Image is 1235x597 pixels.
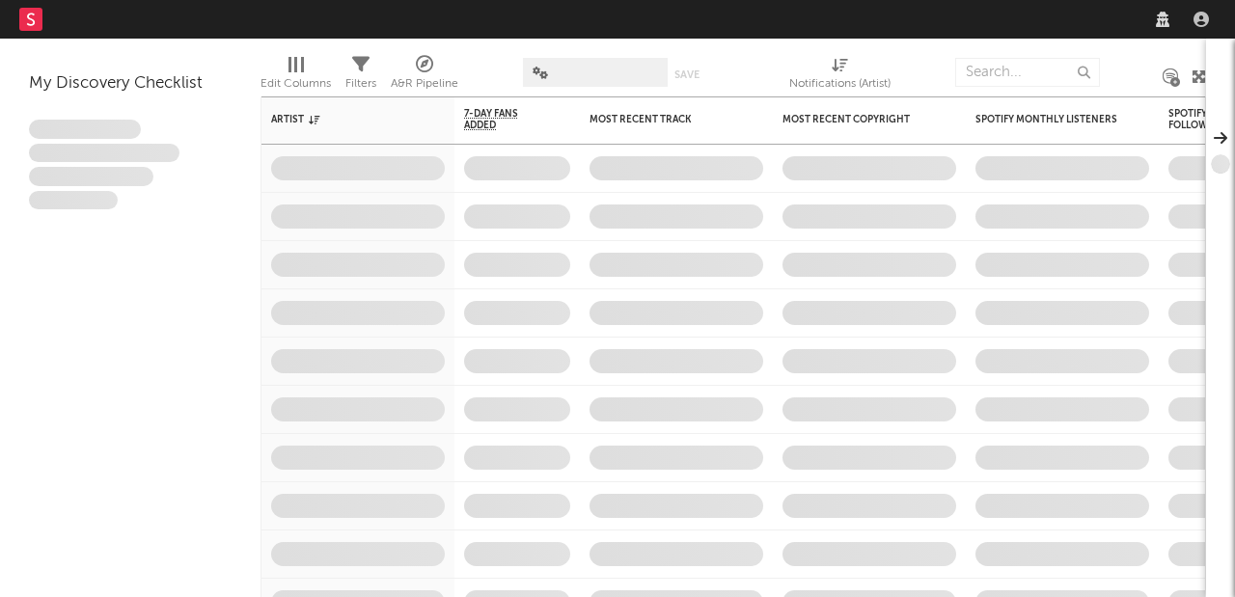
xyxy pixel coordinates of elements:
div: Spotify Monthly Listeners [975,114,1120,125]
div: My Discovery Checklist [29,72,232,95]
button: Save [674,69,700,80]
div: A&R Pipeline [391,48,458,104]
div: Notifications (Artist) [789,72,891,95]
span: Aliquam viverra [29,191,118,210]
div: Edit Columns [261,48,331,104]
div: Filters [345,72,376,95]
div: Most Recent Track [590,114,734,125]
div: Most Recent Copyright [782,114,927,125]
div: Filters [345,48,376,104]
span: 7-Day Fans Added [464,108,541,131]
div: Edit Columns [261,72,331,95]
span: Praesent ac interdum [29,167,153,186]
div: Artist [271,114,416,125]
span: Lorem ipsum dolor [29,120,141,139]
div: Notifications (Artist) [789,48,891,104]
input: Search... [955,58,1100,87]
div: A&R Pipeline [391,72,458,95]
span: Integer aliquet in purus et [29,144,179,163]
